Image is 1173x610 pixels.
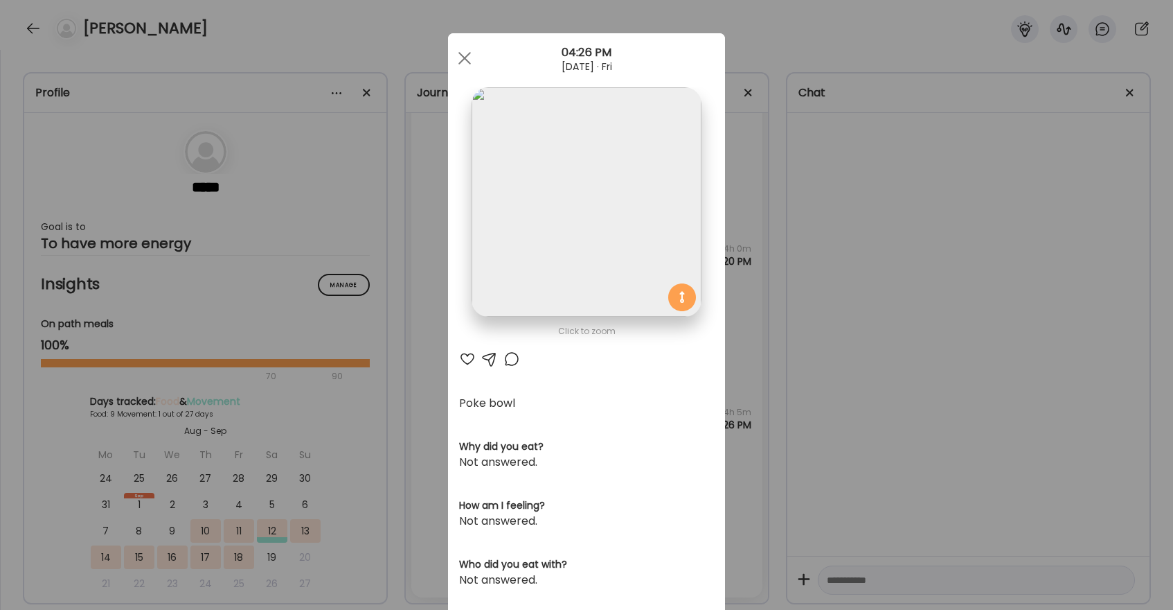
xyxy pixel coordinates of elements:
[459,513,714,530] div: Not answered.
[448,44,725,61] div: 04:26 PM
[448,61,725,72] div: [DATE] · Fri
[459,572,714,589] div: Not answered.
[472,87,701,317] img: images%2FLWLdH1wSKAW3US68JvMrF7OC12z2%2FRB3igIsY6P9D6Zne10dI%2FG6xIg89xzAo9dYjZNR2u_1080
[459,454,714,471] div: Not answered.
[459,498,714,513] h3: How am I feeling?
[459,439,714,454] h3: Why did you eat?
[459,323,714,340] div: Click to zoom
[459,395,714,412] div: Poke bowl
[459,557,714,572] h3: Who did you eat with?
